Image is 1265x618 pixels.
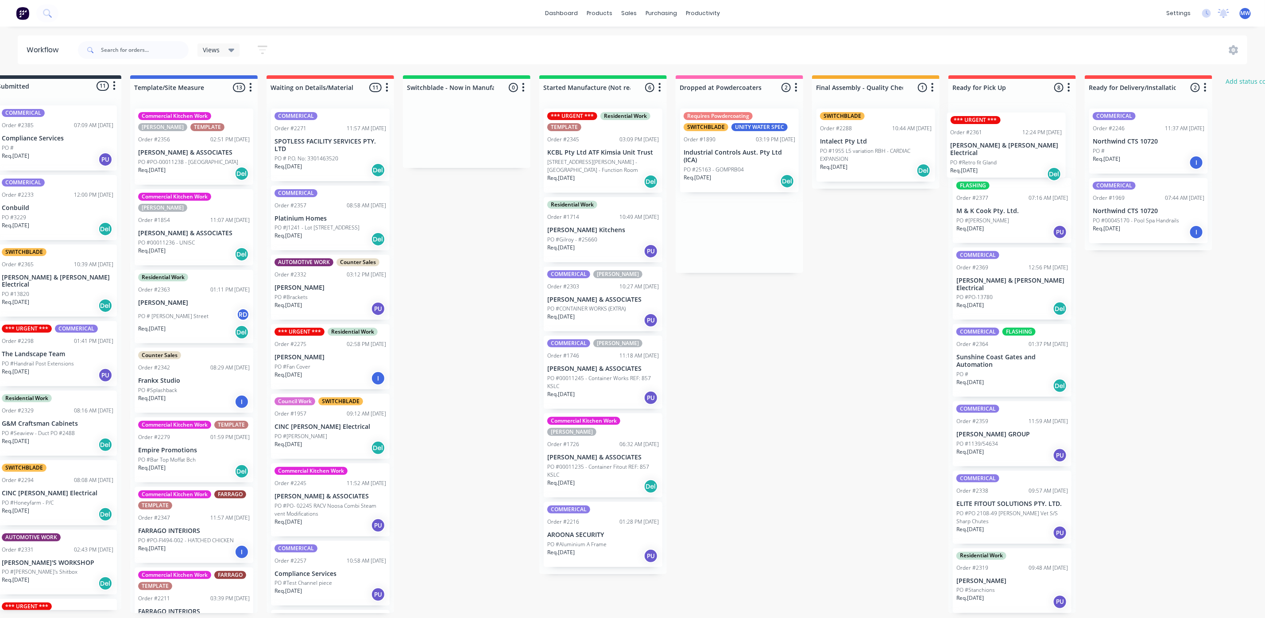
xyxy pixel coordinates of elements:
span: Views [203,45,220,54]
input: Enter column name… [407,83,494,92]
a: dashboard [541,7,582,20]
span: 6 [645,83,654,92]
span: 1 [918,83,927,92]
div: products [582,7,617,20]
input: Enter column name… [134,83,221,92]
input: Enter column name… [271,83,358,92]
input: Enter column name… [952,83,1040,92]
input: Enter column name… [1089,83,1176,92]
span: 0 [509,83,518,92]
span: 11 [97,81,109,90]
span: 8 [1054,83,1064,92]
div: sales [617,7,641,20]
input: Enter column name… [680,83,767,92]
div: productivity [681,7,724,20]
span: 11 [369,83,382,92]
div: purchasing [641,7,681,20]
span: MW [1241,9,1250,17]
div: Workflow [27,45,63,55]
input: Enter column name… [543,83,631,92]
span: 13 [233,83,245,92]
input: Enter column name… [816,83,903,92]
div: settings [1162,7,1195,20]
input: Search for orders... [101,41,189,59]
span: 2 [1191,83,1200,92]
span: 2 [781,83,791,92]
img: Factory [16,7,29,20]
